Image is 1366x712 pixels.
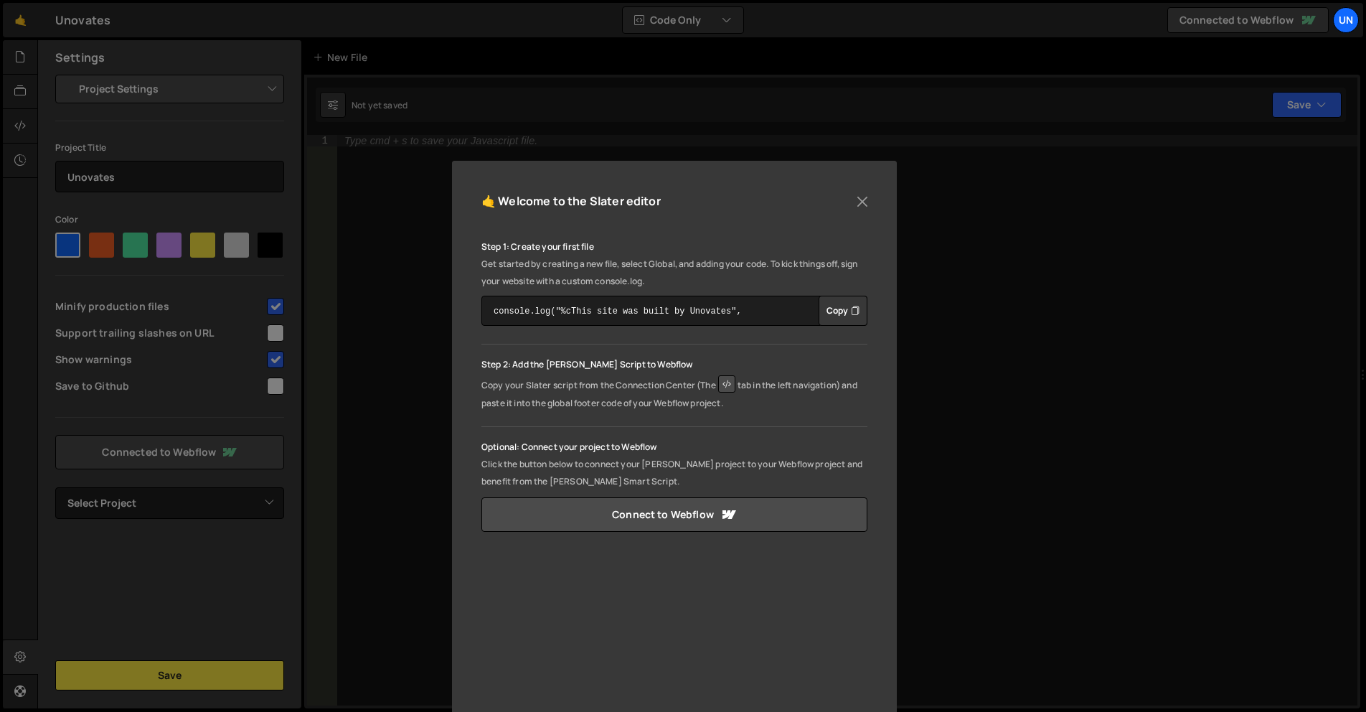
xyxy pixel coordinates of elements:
[481,238,867,256] p: Step 1: Create your first file
[481,190,661,212] h5: 🤙 Welcome to the Slater editor
[481,356,867,373] p: Step 2: Add the [PERSON_NAME] Script to Webflow
[481,439,867,456] p: Optional: Connect your project to Webflow
[481,296,867,326] textarea: console.log("%cThis site was built by Unovates", "background:blue;color:#fff;padding: 8px;");
[481,456,867,490] p: Click the button below to connect your [PERSON_NAME] project to your Webflow project and benefit ...
[819,296,867,326] button: Copy
[481,373,867,412] p: Copy your Slater script from the Connection Center (The tab in the left navigation) and paste it ...
[481,497,867,532] a: Connect to Webflow
[481,256,867,290] p: Get started by creating a new file, select Global, and adding your code. To kick things off, sign...
[819,296,867,326] div: Button group with nested dropdown
[852,191,873,212] button: Close
[1333,7,1359,33] a: Un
